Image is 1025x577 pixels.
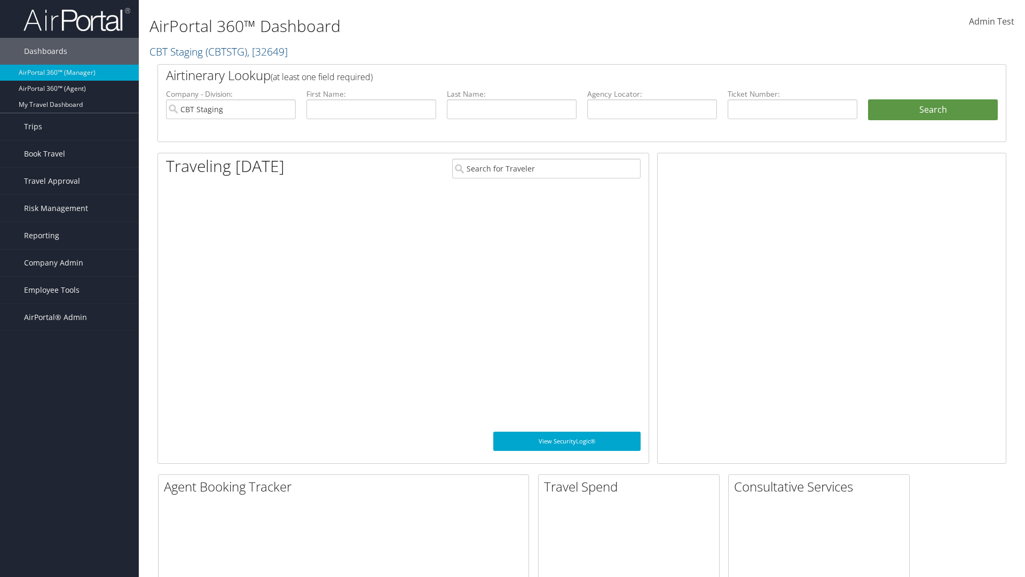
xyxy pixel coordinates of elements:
input: Search for Traveler [452,159,641,178]
h1: AirPortal 360™ Dashboard [149,15,726,37]
a: CBT Staging [149,44,288,59]
h2: Travel Spend [544,478,719,496]
h2: Airtinerary Lookup [166,66,927,84]
h2: Consultative Services [734,478,909,496]
span: Book Travel [24,141,65,167]
span: Travel Approval [24,168,80,194]
label: Ticket Number: [728,89,857,99]
label: Last Name: [447,89,577,99]
h1: Traveling [DATE] [166,155,285,177]
span: ( CBTSTG ) [206,44,247,59]
h2: Agent Booking Tracker [164,478,529,496]
span: Reporting [24,222,59,249]
span: Dashboards [24,38,67,65]
img: airportal-logo.png [23,7,130,32]
span: AirPortal® Admin [24,304,87,331]
a: View SecurityLogic® [493,432,641,451]
label: Agency Locator: [587,89,717,99]
span: Trips [24,113,42,140]
span: (at least one field required) [271,71,373,83]
button: Search [868,99,998,121]
a: Admin Test [969,5,1014,38]
span: Company Admin [24,249,83,276]
span: , [ 32649 ] [247,44,288,59]
label: Company - Division: [166,89,296,99]
span: Admin Test [969,15,1014,27]
span: Employee Tools [24,277,80,303]
span: Risk Management [24,195,88,222]
label: First Name: [306,89,436,99]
